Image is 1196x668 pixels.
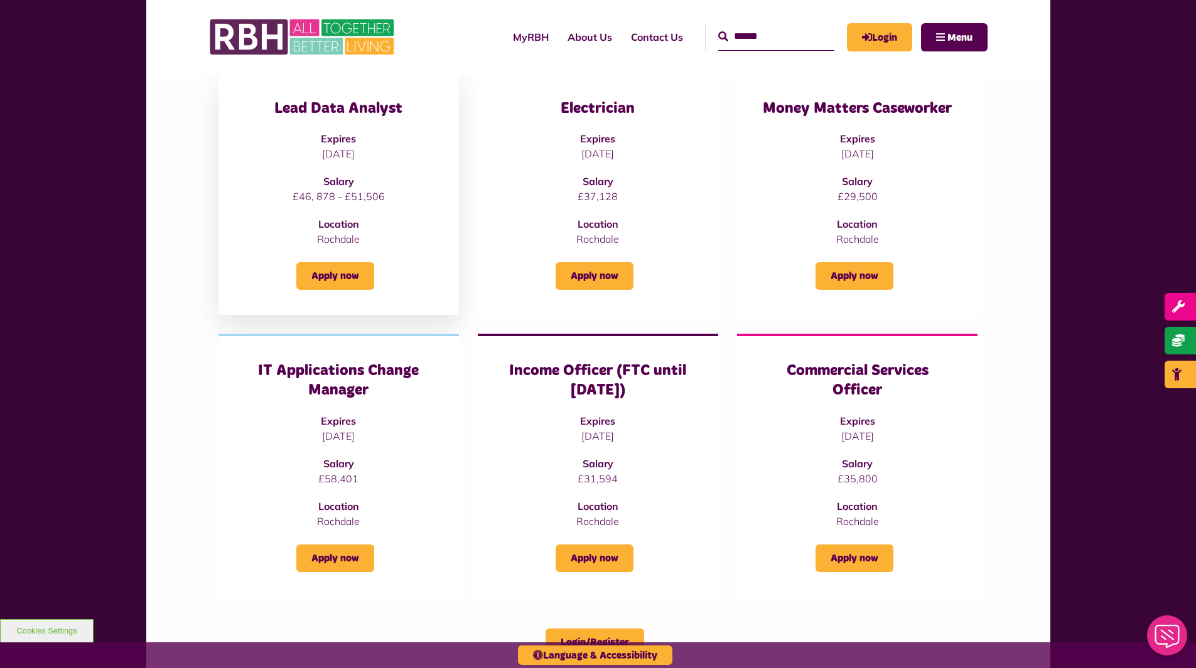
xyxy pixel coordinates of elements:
a: Apply now [816,262,893,290]
a: MyRBH [504,20,558,54]
strong: Location [578,218,618,230]
a: Login/Register [546,628,644,656]
strong: Expires [580,132,615,145]
strong: Salary [842,457,873,470]
p: [DATE] [244,146,434,161]
strong: Location [578,500,618,512]
strong: Salary [842,175,873,188]
strong: Expires [840,415,875,427]
p: [DATE] [762,428,952,443]
strong: Salary [323,175,354,188]
h3: Money Matters Caseworker [762,99,952,119]
a: About Us [558,20,622,54]
h3: IT Applications Change Manager [244,361,434,400]
p: [DATE] [503,428,693,443]
strong: Location [837,500,878,512]
p: £46, 878 - £51,506 [244,189,434,204]
p: Rochdale [244,514,434,529]
img: RBH [209,13,397,61]
p: £31,594 [503,471,693,486]
button: Language & Accessibility [518,645,672,665]
p: Rochdale [244,231,434,247]
h3: Commercial Services Officer [762,361,952,400]
strong: Salary [583,457,613,470]
strong: Salary [323,457,354,470]
p: £58,401 [244,471,434,486]
p: Rochdale [503,231,693,247]
a: Apply now [296,262,374,290]
h3: Electrician [503,99,693,119]
p: £29,500 [762,189,952,204]
iframe: Netcall Web Assistant for live chat [1139,612,1196,668]
a: Apply now [296,544,374,572]
span: Menu [947,33,972,43]
a: Apply now [556,262,633,290]
strong: Expires [321,415,356,427]
strong: Location [318,500,359,512]
strong: Expires [580,415,615,427]
p: [DATE] [762,146,952,161]
strong: Location [837,218,878,230]
h3: Income Officer (FTC until [DATE]) [503,361,693,400]
p: [DATE] [244,428,434,443]
a: Apply now [556,544,633,572]
a: Contact Us [622,20,692,54]
p: £35,800 [762,471,952,486]
strong: Location [318,218,359,230]
input: Search [718,23,834,50]
button: Navigation [921,23,988,51]
p: £37,128 [503,189,693,204]
p: Rochdale [503,514,693,529]
a: MyRBH [847,23,912,51]
strong: Expires [321,132,356,145]
a: Apply now [816,544,893,572]
strong: Expires [840,132,875,145]
p: Rochdale [762,231,952,247]
p: [DATE] [503,146,693,161]
strong: Salary [583,175,613,188]
h3: Lead Data Analyst [244,99,434,119]
p: Rochdale [762,514,952,529]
